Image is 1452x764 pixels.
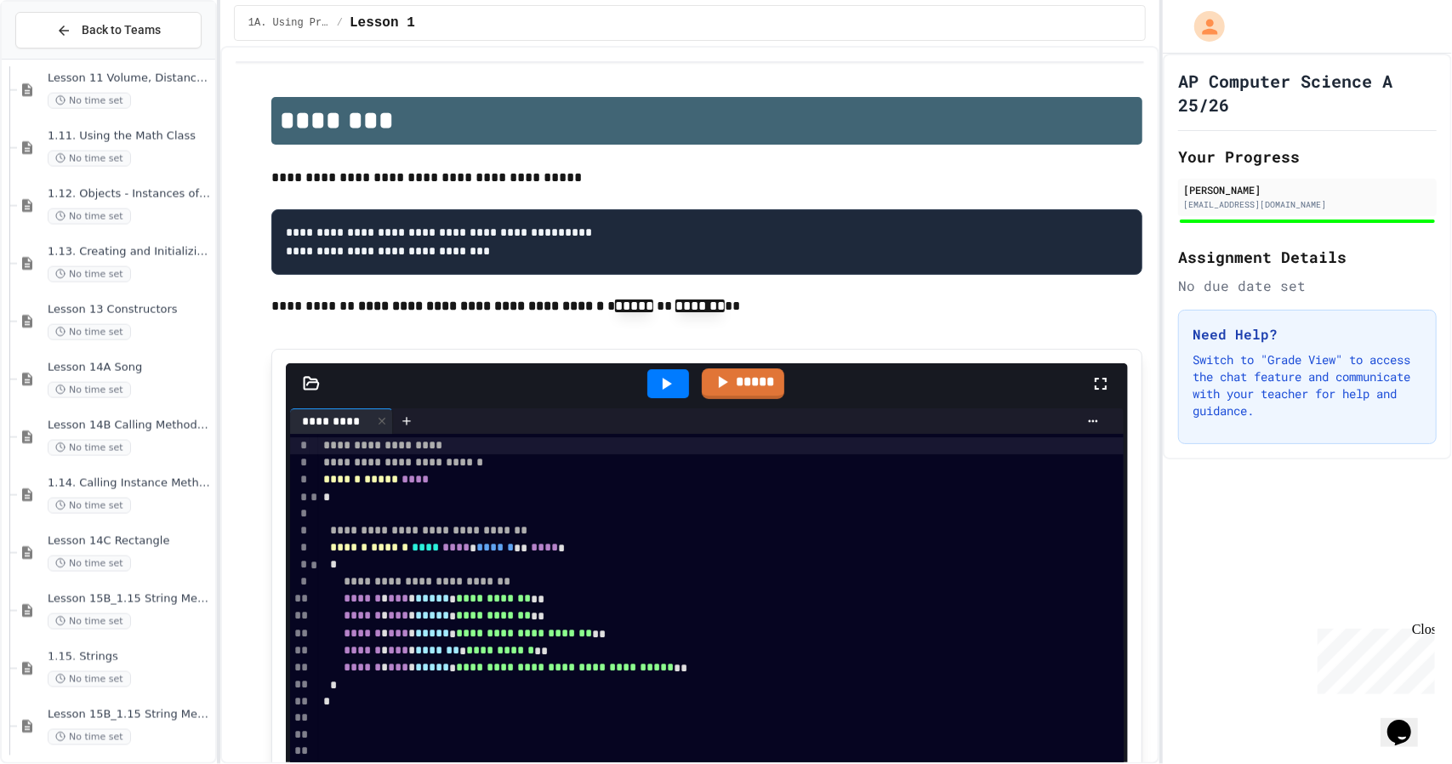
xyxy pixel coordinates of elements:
button: Back to Teams [15,12,202,48]
span: / [337,16,343,30]
div: My Account [1176,7,1229,46]
div: [EMAIL_ADDRESS][DOMAIN_NAME] [1183,198,1432,211]
div: [PERSON_NAME] [1183,182,1432,197]
h1: AP Computer Science A 25/26 [1178,69,1437,117]
span: Lesson 1 [350,13,415,33]
div: Chat with us now!Close [7,7,117,108]
iframe: chat widget [1311,622,1435,694]
span: Back to Teams [82,21,161,39]
span: 1A. Using Primitives [248,16,330,30]
h2: Your Progress [1178,145,1437,168]
iframe: chat widget [1381,696,1435,747]
h2: Assignment Details [1178,245,1437,269]
div: No due date set [1178,276,1437,296]
h3: Need Help? [1193,324,1422,345]
p: Switch to "Grade View" to access the chat feature and communicate with your teacher for help and ... [1193,351,1422,419]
